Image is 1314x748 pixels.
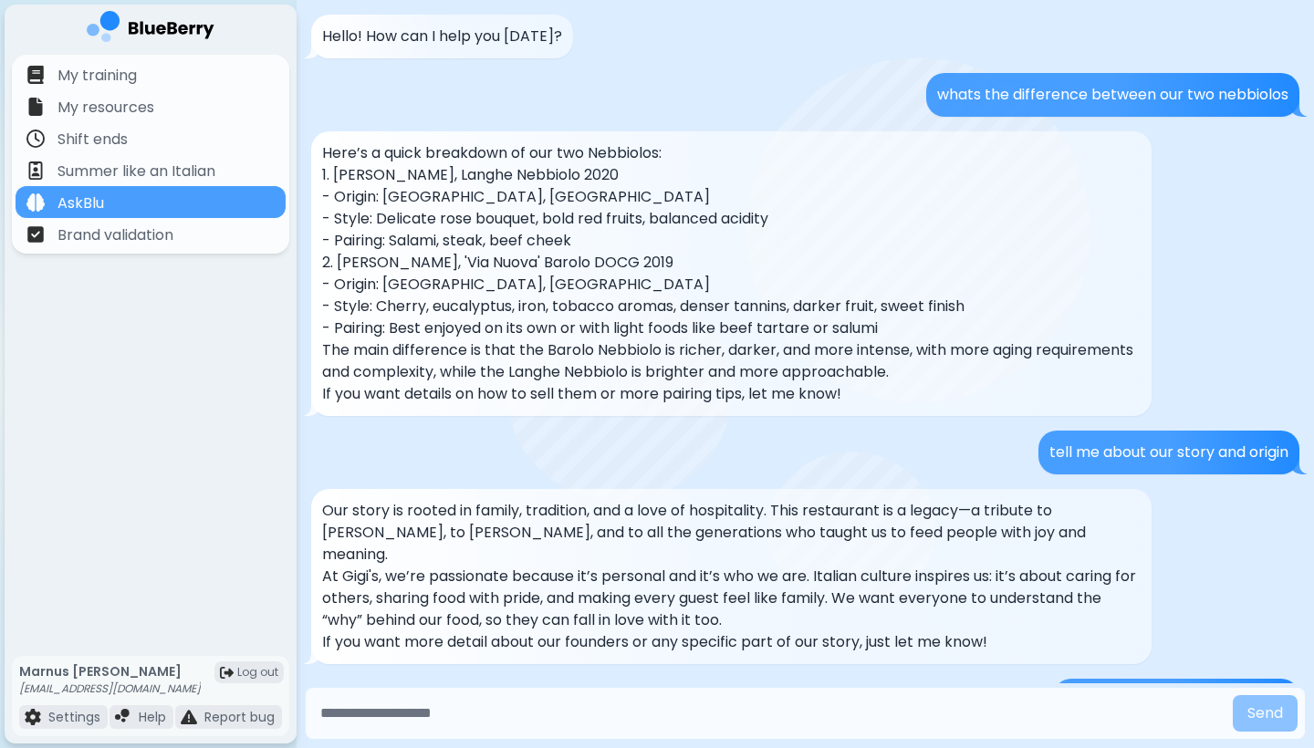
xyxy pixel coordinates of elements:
[322,296,1141,317] p: - Style: Cherry, eucalyptus, iron, tobacco aromas, denser tannins, darker fruit, sweet finish
[19,663,201,680] p: Marnus [PERSON_NAME]
[204,709,275,725] p: Report bug
[1233,695,1298,732] button: Send
[57,161,215,182] p: Summer like an Italian
[322,500,1141,566] p: Our story is rooted in family, tradition, and a love of hospitality. This restaurant is a legacy—...
[87,11,214,48] img: company logo
[937,84,1288,106] p: whats the difference between our two nebbiolos
[322,252,1141,274] p: 2. [PERSON_NAME], 'Via Nuova' Barolo DOCG 2019
[57,192,104,214] p: AskBlu
[322,208,1141,230] p: - Style: Delicate rose bouquet, bold red fruits, balanced acidity
[322,186,1141,208] p: - Origin: [GEOGRAPHIC_DATA], [GEOGRAPHIC_DATA]
[26,225,45,244] img: file icon
[25,709,41,725] img: file icon
[322,566,1141,631] p: At Gigi's, we’re passionate because it’s personal and it’s who we are. Italian culture inspires u...
[237,665,278,680] span: Log out
[322,230,1141,252] p: - Pairing: Salami, steak, beef cheek
[220,666,234,680] img: logout
[322,339,1141,383] p: The main difference is that the Barolo Nebbiolo is richer, darker, and more intense, with more ag...
[19,681,201,696] p: [EMAIL_ADDRESS][DOMAIN_NAME]
[26,98,45,116] img: file icon
[322,26,562,47] p: Hello! How can I help you [DATE]?
[57,129,128,151] p: Shift ends
[26,130,45,148] img: file icon
[322,164,1141,186] p: 1. [PERSON_NAME], Langhe Nebbiolo 2020
[26,193,45,212] img: file icon
[322,383,1141,405] p: If you want details on how to sell them or more pairing tips, let me know!
[26,161,45,180] img: file icon
[57,224,173,246] p: Brand validation
[57,97,154,119] p: My resources
[322,631,1141,653] p: If you want more detail about our founders or any specific part of our story, just let me know!
[1049,442,1288,463] p: tell me about our story and origin
[139,709,166,725] p: Help
[115,709,131,725] img: file icon
[48,709,100,725] p: Settings
[57,65,137,87] p: My training
[322,142,1141,164] p: Here’s a quick breakdown of our two Nebbiolos:
[26,66,45,84] img: file icon
[181,709,197,725] img: file icon
[322,274,1141,296] p: - Origin: [GEOGRAPHIC_DATA], [GEOGRAPHIC_DATA]
[322,317,1141,339] p: - Pairing: Best enjoyed on its own or with light foods like beef tartare or salumi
